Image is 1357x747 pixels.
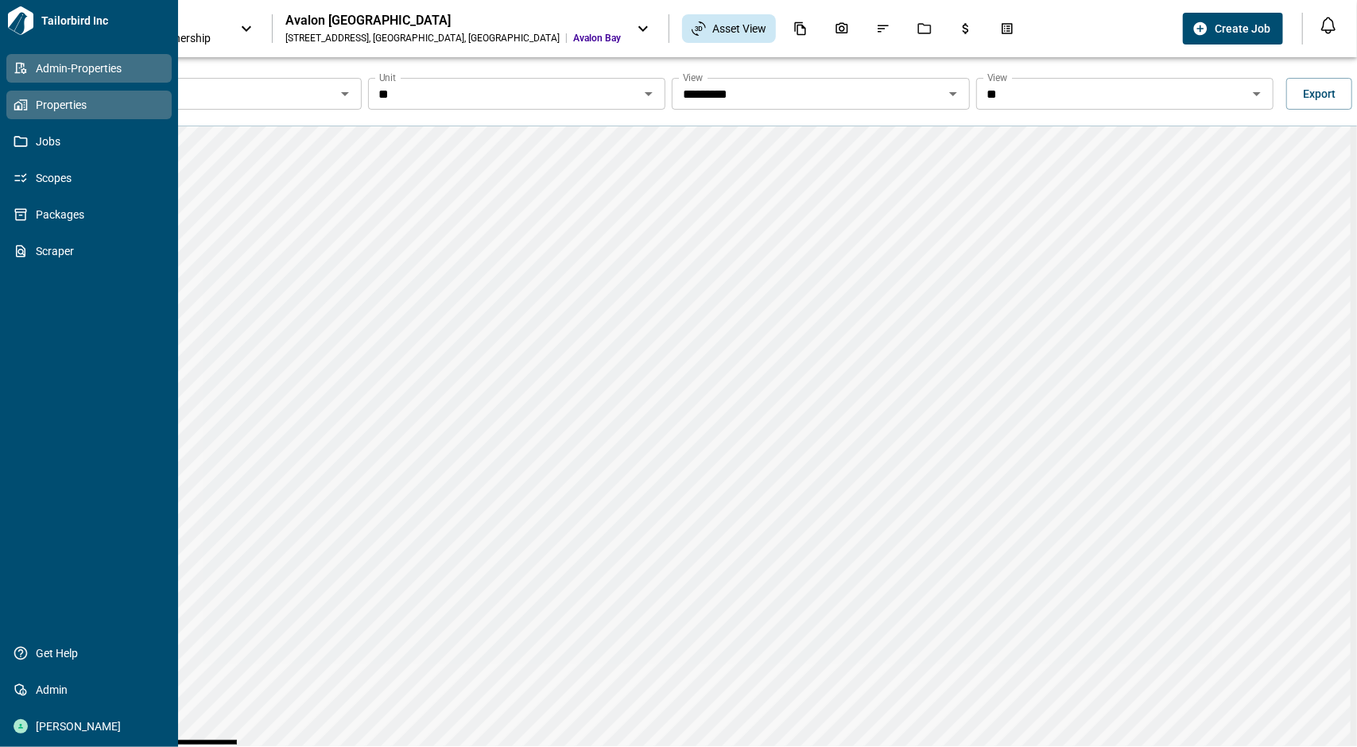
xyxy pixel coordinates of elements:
[825,15,859,42] div: Photos
[867,15,900,42] div: Issues & Info
[991,15,1024,42] div: Takeoff Center
[28,718,157,734] span: [PERSON_NAME]
[28,645,157,661] span: Get Help
[1286,78,1352,110] button: Export
[1183,13,1283,45] button: Create Job
[1215,21,1270,37] span: Create Job
[6,91,172,119] a: Properties
[379,71,396,84] label: Unit
[908,15,941,42] div: Jobs
[6,54,172,83] a: Admin-Properties
[949,15,983,42] div: Budgets
[1303,86,1336,102] span: Export
[6,200,172,229] a: Packages
[285,13,621,29] div: Avalon [GEOGRAPHIC_DATA]
[6,675,172,704] a: Admin
[987,71,1008,84] label: View
[712,21,766,37] span: Asset View
[682,14,776,43] div: Asset View
[942,83,964,105] button: Open
[6,237,172,265] a: Scraper
[285,32,560,45] div: [STREET_ADDRESS] , [GEOGRAPHIC_DATA] , [GEOGRAPHIC_DATA]
[638,83,660,105] button: Open
[28,97,157,113] span: Properties
[28,170,157,186] span: Scopes
[1246,83,1268,105] button: Open
[35,13,172,29] span: Tailorbird Inc
[683,71,704,84] label: View
[784,15,817,42] div: Documents
[334,83,356,105] button: Open
[1316,13,1341,38] button: Open notification feed
[28,243,157,259] span: Scraper
[6,127,172,156] a: Jobs
[28,207,157,223] span: Packages
[6,164,172,192] a: Scopes
[573,32,621,45] span: Avalon Bay
[28,682,157,698] span: Admin
[28,134,157,149] span: Jobs
[28,60,157,76] span: Admin-Properties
